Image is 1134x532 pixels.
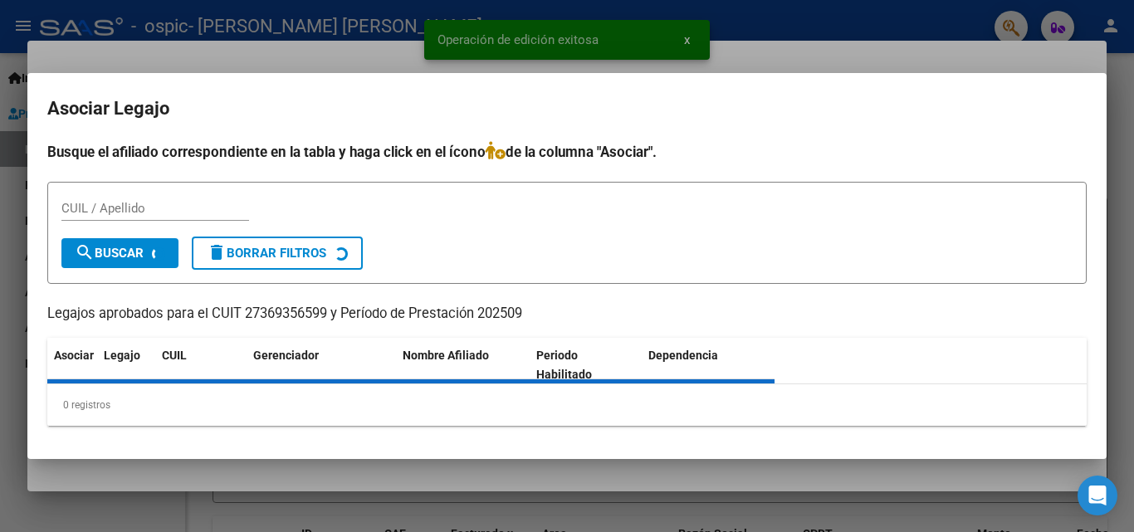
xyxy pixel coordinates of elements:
[1078,476,1117,515] div: Open Intercom Messenger
[47,141,1087,163] h4: Busque el afiliado correspondiente en la tabla y haga click en el ícono de la columna "Asociar".
[47,338,97,393] datatable-header-cell: Asociar
[536,349,592,381] span: Periodo Habilitado
[97,338,155,393] datatable-header-cell: Legajo
[642,338,775,393] datatable-header-cell: Dependencia
[648,349,718,362] span: Dependencia
[75,242,95,262] mat-icon: search
[47,93,1087,124] h2: Asociar Legajo
[61,238,178,268] button: Buscar
[75,246,144,261] span: Buscar
[192,237,363,270] button: Borrar Filtros
[54,349,94,362] span: Asociar
[530,338,642,393] datatable-header-cell: Periodo Habilitado
[47,304,1087,325] p: Legajos aprobados para el CUIT 27369356599 y Período de Prestación 202509
[396,338,530,393] datatable-header-cell: Nombre Afiliado
[403,349,489,362] span: Nombre Afiliado
[162,349,187,362] span: CUIL
[47,384,1087,426] div: 0 registros
[207,246,326,261] span: Borrar Filtros
[104,349,140,362] span: Legajo
[207,242,227,262] mat-icon: delete
[155,338,247,393] datatable-header-cell: CUIL
[253,349,319,362] span: Gerenciador
[247,338,396,393] datatable-header-cell: Gerenciador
